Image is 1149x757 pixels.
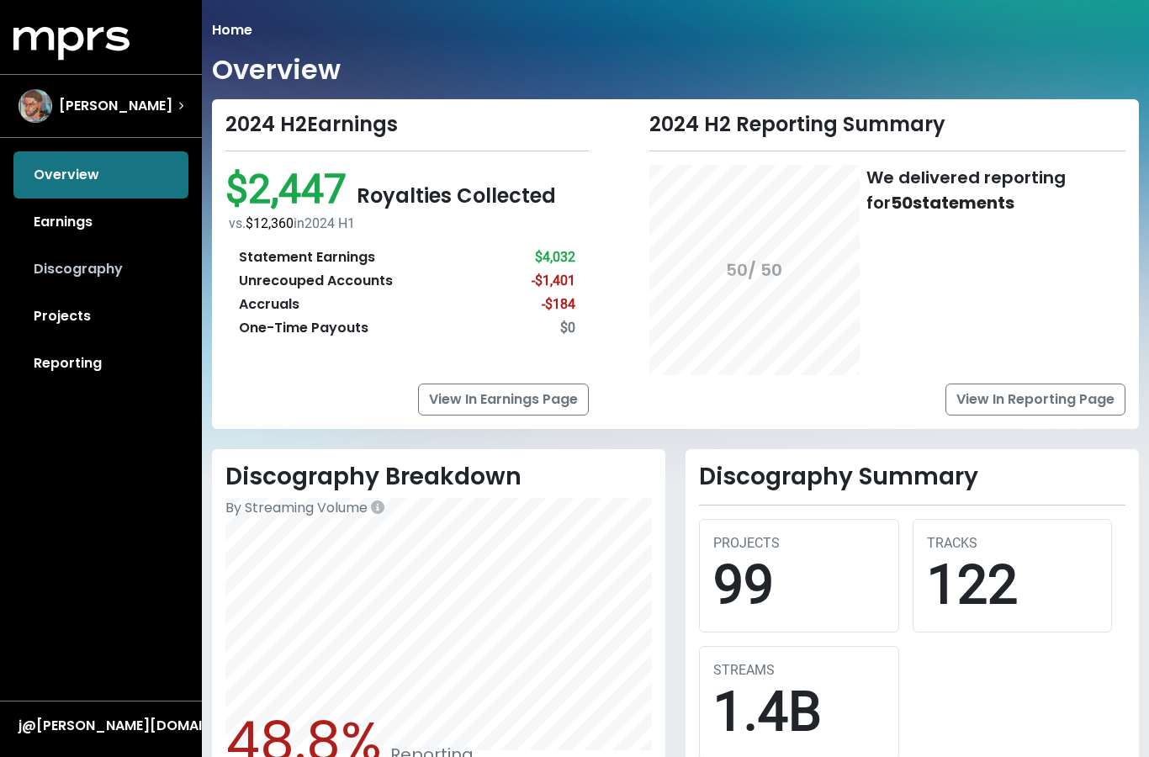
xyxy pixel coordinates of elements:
[225,113,589,137] div: 2024 H2 Earnings
[212,54,341,86] h1: Overview
[357,182,556,209] span: Royalties Collected
[649,113,1125,137] div: 2024 H2 Reporting Summary
[532,271,575,291] div: -$1,401
[239,294,299,315] div: Accruals
[866,165,1125,215] div: We delivered reporting for
[246,215,294,231] span: $12,360
[13,340,188,387] a: Reporting
[542,294,575,315] div: -$184
[13,293,188,340] a: Projects
[713,660,885,680] div: STREAMS
[239,318,368,338] div: One-Time Payouts
[225,165,357,213] span: $2,447
[225,498,368,517] span: By Streaming Volume
[891,191,1014,214] b: 50 statements
[713,533,885,553] div: PROJECTS
[560,318,575,338] div: $0
[225,463,652,491] h2: Discography Breakdown
[13,246,188,293] a: Discography
[535,247,575,267] div: $4,032
[19,716,183,736] div: j@[PERSON_NAME][DOMAIN_NAME]
[418,384,589,416] a: View In Earnings Page
[13,33,130,52] a: mprs logo
[239,247,375,267] div: Statement Earnings
[927,533,1099,553] div: TRACKS
[19,89,52,123] img: The selected account / producer
[212,20,1139,40] nav: breadcrumb
[239,271,393,291] div: Unrecouped Accounts
[713,553,885,618] div: 99
[212,20,252,40] li: Home
[229,214,589,234] div: vs. in 2024 H1
[699,463,1125,491] h2: Discography Summary
[13,199,188,246] a: Earnings
[927,553,1099,618] div: 122
[13,715,188,737] button: j@[PERSON_NAME][DOMAIN_NAME]
[713,680,885,745] div: 1.4B
[945,384,1125,416] a: View In Reporting Page
[59,96,172,116] span: [PERSON_NAME]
